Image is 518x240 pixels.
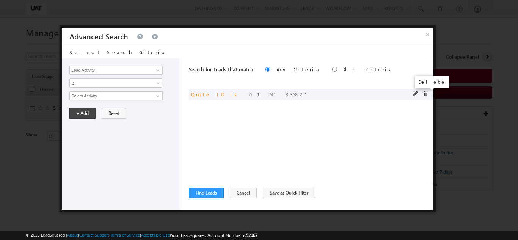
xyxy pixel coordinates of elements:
span: 52067 [246,232,257,238]
button: Find Leads [189,188,224,198]
button: Cancel [230,188,257,198]
span: Is [70,80,152,86]
a: Is [69,78,162,88]
a: Terms of Service [110,232,140,237]
span: is [230,91,240,97]
span: © 2025 LeadSquared | | | | | [26,232,257,239]
a: About [67,232,78,237]
div: Delete [415,76,449,88]
span: Select Search Criteria [69,49,166,55]
span: Your Leadsquared Account Number is [171,232,257,238]
span: Quote ID [191,91,224,97]
span: 01N183582 [246,91,308,97]
a: Acceptable Use [141,232,170,237]
label: Any Criteria [276,66,320,72]
input: Type to Search [69,66,163,75]
h3: Advanced Search [69,28,128,45]
button: Reset [102,108,126,119]
a: Show All Items [152,92,162,100]
a: Contact Support [79,232,109,237]
button: + Add [69,108,96,119]
button: × [421,28,433,41]
span: Search for Leads that match [189,66,253,72]
a: Show All Items [152,66,162,74]
button: Save as Quick Filter [263,188,315,198]
input: Type to Search [69,91,163,100]
label: All Criteria [343,66,393,72]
